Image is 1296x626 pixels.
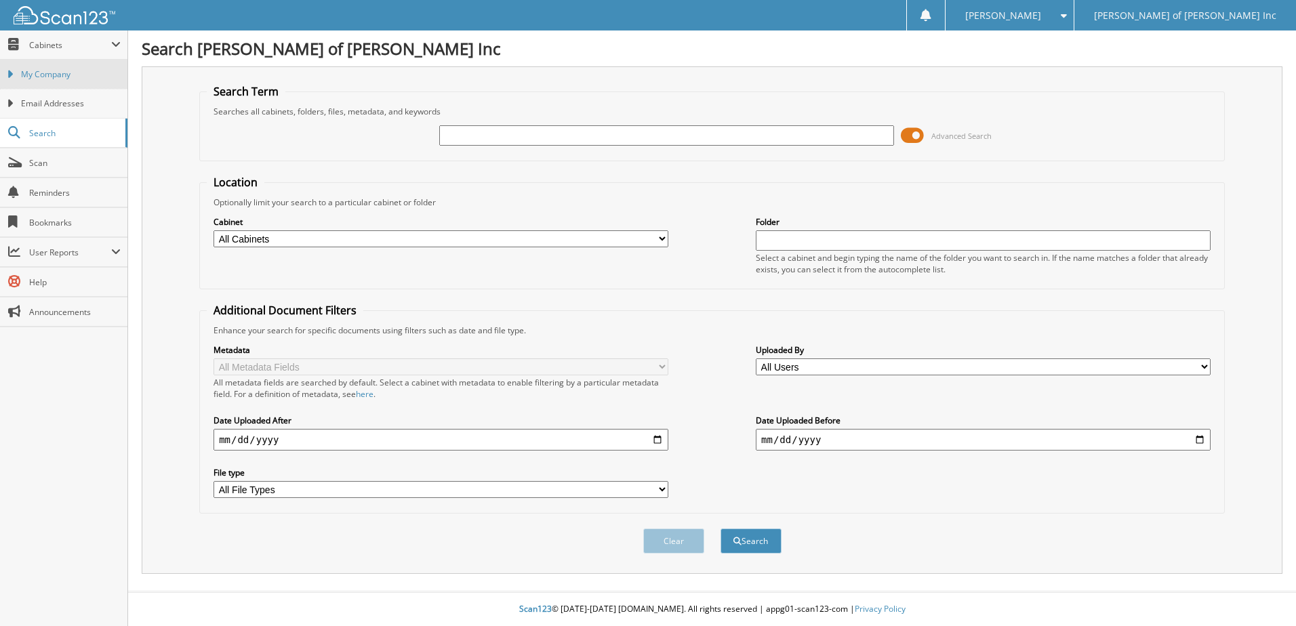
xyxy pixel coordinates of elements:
[855,603,906,614] a: Privacy Policy
[29,306,121,318] span: Announcements
[29,187,121,199] span: Reminders
[756,216,1211,228] label: Folder
[207,175,264,190] legend: Location
[756,429,1211,451] input: end
[29,247,111,258] span: User Reports
[14,6,115,24] img: scan123-logo-white.svg
[207,325,1217,336] div: Enhance your search for specific documents using filters such as date and file type.
[214,415,668,426] label: Date Uploaded After
[756,415,1211,426] label: Date Uploaded Before
[207,84,285,99] legend: Search Term
[214,216,668,228] label: Cabinet
[214,377,668,400] div: All metadata fields are searched by default. Select a cabinet with metadata to enable filtering b...
[128,593,1296,626] div: © [DATE]-[DATE] [DOMAIN_NAME]. All rights reserved | appg01-scan123-com |
[356,388,373,400] a: here
[29,39,111,51] span: Cabinets
[214,467,668,478] label: File type
[931,131,992,141] span: Advanced Search
[721,528,782,554] button: Search
[29,217,121,228] span: Bookmarks
[756,252,1211,275] div: Select a cabinet and begin typing the name of the folder you want to search in. If the name match...
[1228,561,1296,626] iframe: Chat Widget
[214,344,668,356] label: Metadata
[643,528,704,554] button: Clear
[142,37,1282,60] h1: Search [PERSON_NAME] of [PERSON_NAME] Inc
[29,127,119,139] span: Search
[965,12,1041,20] span: [PERSON_NAME]
[29,276,121,288] span: Help
[29,157,121,169] span: Scan
[519,603,552,614] span: Scan123
[21,68,121,81] span: My Company
[21,98,121,110] span: Email Addresses
[207,196,1217,208] div: Optionally limit your search to a particular cabinet or folder
[214,429,668,451] input: start
[756,344,1211,356] label: Uploaded By
[207,303,363,318] legend: Additional Document Filters
[1094,12,1276,20] span: [PERSON_NAME] of [PERSON_NAME] Inc
[207,106,1217,117] div: Searches all cabinets, folders, files, metadata, and keywords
